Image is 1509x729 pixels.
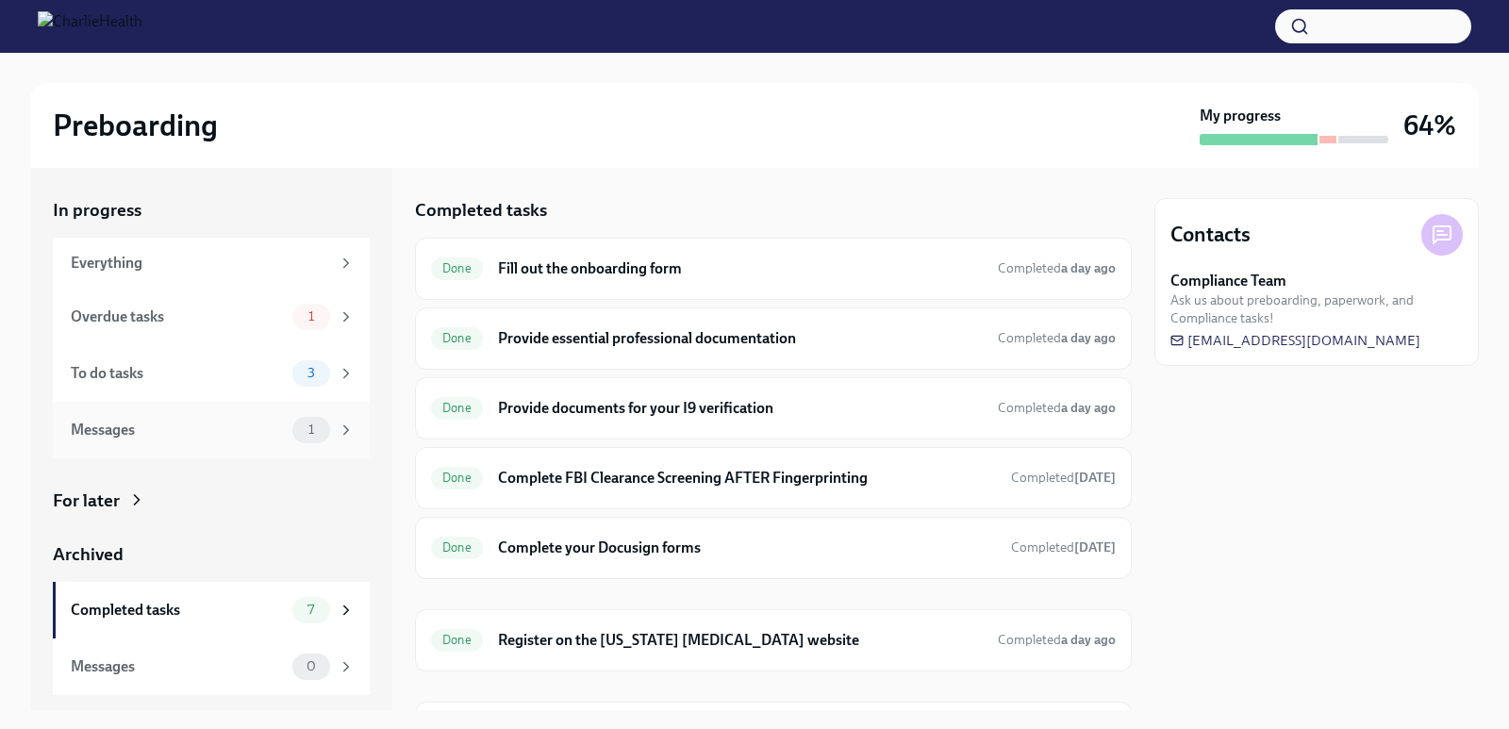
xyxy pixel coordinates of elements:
[431,261,483,275] span: Done
[71,420,285,440] div: Messages
[498,468,996,489] h6: Complete FBI Clearance Screening AFTER Fingerprinting
[498,538,996,558] h6: Complete your Docusign forms
[998,399,1116,417] span: August 18th, 2025 19:04
[431,463,1116,493] a: DoneComplete FBI Clearance Screening AFTER FingerprintingCompleted[DATE]
[998,260,1116,276] span: Completed
[1061,400,1116,416] strong: a day ago
[53,198,370,223] a: In progress
[1170,331,1420,350] a: [EMAIL_ADDRESS][DOMAIN_NAME]
[431,254,1116,284] a: DoneFill out the onboarding formCompleteda day ago
[431,393,1116,423] a: DoneProvide documents for your I9 verificationCompleteda day ago
[498,630,983,651] h6: Register on the [US_STATE] [MEDICAL_DATA] website
[53,289,370,345] a: Overdue tasks1
[431,401,483,415] span: Done
[53,542,370,567] a: Archived
[1011,538,1116,556] span: August 15th, 2025 06:47
[71,656,285,677] div: Messages
[498,328,983,349] h6: Provide essential professional documentation
[415,198,547,223] h5: Completed tasks
[1061,260,1116,276] strong: a day ago
[431,471,483,485] span: Done
[71,307,285,327] div: Overdue tasks
[1170,221,1251,249] h4: Contacts
[998,632,1116,648] span: Completed
[1074,539,1116,555] strong: [DATE]
[71,600,285,621] div: Completed tasks
[498,258,983,279] h6: Fill out the onboarding form
[998,330,1116,346] span: Completed
[53,107,218,144] h2: Preboarding
[53,582,370,638] a: Completed tasks7
[1061,632,1116,648] strong: a day ago
[296,366,326,380] span: 3
[1403,108,1456,142] h3: 64%
[297,422,325,437] span: 1
[53,238,370,289] a: Everything
[53,489,370,513] a: For later
[431,323,1116,354] a: DoneProvide essential professional documentationCompleteda day ago
[1011,469,1116,487] span: August 19th, 2025 21:27
[295,659,327,673] span: 0
[431,540,483,555] span: Done
[296,603,325,617] span: 7
[1061,330,1116,346] strong: a day ago
[998,400,1116,416] span: Completed
[38,11,142,41] img: CharlieHealth
[297,309,325,323] span: 1
[53,489,120,513] div: For later
[998,329,1116,347] span: August 18th, 2025 18:54
[998,631,1116,649] span: August 18th, 2025 18:34
[1074,470,1116,486] strong: [DATE]
[431,633,483,647] span: Done
[1011,470,1116,486] span: Completed
[53,638,370,695] a: Messages0
[431,533,1116,563] a: DoneComplete your Docusign formsCompleted[DATE]
[1200,106,1281,126] strong: My progress
[431,625,1116,655] a: DoneRegister on the [US_STATE] [MEDICAL_DATA] websiteCompleteda day ago
[998,259,1116,277] span: August 18th, 2025 06:28
[498,398,983,419] h6: Provide documents for your I9 verification
[1170,271,1286,291] strong: Compliance Team
[53,345,370,402] a: To do tasks3
[1011,539,1116,555] span: Completed
[1170,291,1463,327] span: Ask us about preboarding, paperwork, and Compliance tasks!
[71,253,330,273] div: Everything
[71,363,285,384] div: To do tasks
[431,331,483,345] span: Done
[53,402,370,458] a: Messages1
